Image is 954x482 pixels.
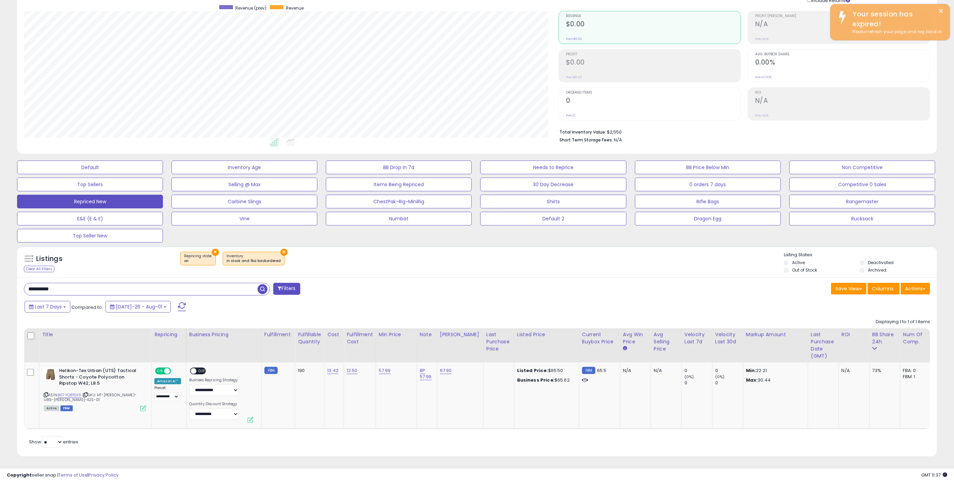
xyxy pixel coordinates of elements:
[715,374,725,380] small: (0%)
[566,97,741,106] h2: 0
[517,368,574,374] div: $65.50
[17,195,163,208] button: Repriced New
[264,367,278,374] small: FBM
[685,331,709,345] div: Velocity Last 7d
[903,331,928,345] div: Num of Comp.
[17,178,163,191] button: Top Sellers
[789,178,935,191] button: Competitive 0 Sales
[24,266,54,272] div: Clear All Filters
[171,178,317,191] button: Selling @ Max
[44,368,146,411] div: ASIN:
[326,212,472,225] button: Numbat
[755,58,930,68] h2: 0.00%
[189,402,239,407] label: Quantity Discount Strategy:
[42,331,149,338] div: Title
[517,377,555,383] b: Business Price:
[831,283,867,294] button: Save View
[872,285,894,292] span: Columns
[566,75,582,79] small: Prev: $0.00
[566,20,741,29] h2: $0.00
[597,367,607,374] span: 65.5
[154,378,181,384] div: Amazon AI *
[480,161,626,174] button: Needs to Reprice
[58,472,87,478] a: Terms of Use
[872,368,895,374] div: 73%
[755,91,930,95] span: ROI
[480,212,626,225] button: Default 2
[154,386,181,401] div: Preset:
[517,377,574,383] div: $65.62
[480,195,626,208] button: Shirts
[566,53,741,56] span: Profit
[746,377,758,383] strong: Max:
[939,7,944,15] button: ×
[903,368,926,374] div: FBA: 0
[685,368,712,374] div: 0
[440,367,452,374] a: 67.90
[88,472,119,478] a: Privacy Policy
[755,53,930,56] span: Avg. Buybox Share
[298,331,321,345] div: Fulfillable Quantity
[635,161,781,174] button: BB Price Below Min
[635,212,781,225] button: Dragon Egg
[17,212,163,225] button: E&E (E & E)
[116,303,162,310] span: [DATE]-26 - Aug-01
[517,367,548,374] b: Listed Price:
[226,259,281,263] div: in stock and fba backordered
[347,331,373,345] div: Fulfillment Cost
[420,367,432,380] a: BP 57.99
[755,97,930,106] h2: N/A
[566,58,741,68] h2: $0.00
[486,331,511,353] div: Last Purchase Price
[212,249,219,256] button: ×
[715,368,743,374] div: 0
[235,5,266,11] span: Revenue (prev)
[566,37,582,41] small: Prev: $0.00
[746,377,803,383] p: 30.44
[71,304,103,311] span: Compared to:
[44,368,57,381] img: 41JWJBIxlZL._SL40_.jpg
[614,137,622,143] span: N/A
[654,331,679,353] div: Avg Selling Price
[440,331,481,338] div: [PERSON_NAME]
[582,367,595,374] small: FBM
[326,195,472,208] button: ChestPak-Rig-MiniRig
[171,161,317,174] button: Inventory Age
[755,75,772,79] small: Prev: 0.00%
[189,378,239,383] label: Business Repricing Strategy:
[517,331,576,338] div: Listed Price
[170,368,181,374] span: OFF
[582,331,617,345] div: Current Buybox Price
[685,380,712,386] div: 0
[327,331,341,338] div: Cost
[715,380,743,386] div: 0
[755,14,930,18] span: Profit [PERSON_NAME]
[7,472,32,478] strong: Copyright
[298,368,319,374] div: 190
[746,331,805,338] div: Markup Amount
[789,161,935,174] button: Non Competitive
[7,472,119,479] div: seller snap | |
[59,368,142,388] b: Helikon-Tex Urban (UTS) Tactical Shorts - Coyote Polycotton Ripstop W42, L8.5
[379,367,391,374] a: 57.99
[17,229,163,243] button: Top Seller New
[379,331,414,338] div: Min Price
[746,367,756,374] strong: Min:
[280,249,288,256] button: ×
[566,91,741,95] span: Ordered Items
[847,29,945,35] div: Please refresh your page and log back in
[755,37,769,41] small: Prev: N/A
[789,195,935,208] button: Rangemaster
[44,392,137,402] span: | SKU: HT-[PERSON_NAME]-U85-[PERSON_NAME]-42S-01
[25,301,70,313] button: Last 7 Days
[811,331,836,360] div: Last Purchase Date (GMT)
[106,301,171,313] button: [DATE]-26 - Aug-01
[566,14,741,18] span: Revenue
[264,331,292,338] div: Fulfillment
[286,5,304,11] span: Revenue
[184,259,212,263] div: on
[347,367,358,374] a: 12.50
[559,129,606,135] b: Total Inventory Value:
[273,283,300,295] button: Filters
[171,212,317,225] button: Vine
